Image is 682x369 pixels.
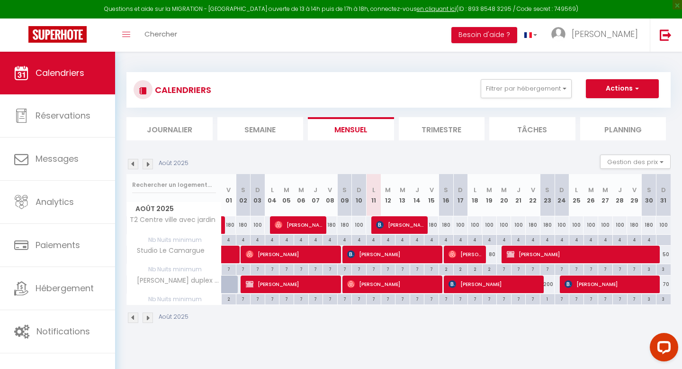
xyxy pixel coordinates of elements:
[424,235,439,244] div: 4
[367,235,381,244] div: 4
[444,185,448,194] abbr: S
[489,117,575,140] li: Tâches
[540,216,555,234] div: 180
[555,216,569,234] div: 100
[483,294,497,303] div: 7
[308,174,323,216] th: 07
[424,294,439,303] div: 7
[367,264,381,273] div: 7
[395,174,410,216] th: 13
[308,117,394,140] li: Mensuel
[511,216,526,234] div: 100
[584,294,598,303] div: 7
[275,216,323,234] span: [PERSON_NAME]
[656,264,671,273] div: 3
[367,294,381,303] div: 7
[279,235,294,244] div: 4
[314,185,317,194] abbr: J
[598,264,612,273] div: 7
[497,294,511,303] div: 7
[159,313,188,322] p: Août 2025
[399,117,485,140] li: Trimestre
[265,294,279,303] div: 7
[540,294,555,303] div: 1
[454,235,468,244] div: 4
[127,202,221,216] span: Août 2025
[517,185,520,194] abbr: J
[474,185,476,194] abbr: L
[613,235,627,244] div: 4
[555,235,569,244] div: 4
[309,235,323,244] div: 4
[555,294,569,303] div: 7
[226,185,231,194] abbr: V
[381,235,395,244] div: 4
[338,264,352,273] div: 7
[642,216,656,234] div: 180
[347,275,440,293] span: [PERSON_NAME]
[526,235,540,244] div: 4
[352,235,366,244] div: 4
[357,185,361,194] abbr: D
[569,264,583,273] div: 7
[656,246,671,263] div: 50
[451,27,517,43] button: Besoin d'aide ?
[236,174,251,216] th: 02
[128,246,207,256] span: Studio Le Camargue
[627,216,642,234] div: 180
[126,117,213,140] li: Journalier
[598,294,612,303] div: 7
[511,264,526,273] div: 7
[602,185,608,194] abbr: M
[222,294,236,303] div: 2
[36,67,84,79] span: Calendriers
[255,185,260,194] abbr: D
[279,294,294,303] div: 7
[583,216,598,234] div: 100
[439,235,453,244] div: 4
[424,174,439,216] th: 15
[36,110,90,121] span: Réservations
[526,216,540,234] div: 180
[497,174,511,216] th: 20
[511,235,526,244] div: 4
[449,245,483,263] span: ⁨[PERSON_NAME].⁩
[468,174,483,216] th: 18
[347,245,440,263] span: [PERSON_NAME]
[632,185,637,194] abbr: V
[385,185,391,194] abbr: M
[417,5,456,13] a: en cliquant ici
[439,216,453,234] div: 180
[501,185,507,194] abbr: M
[352,264,366,273] div: 7
[236,235,251,244] div: 4
[584,235,598,244] div: 4
[569,294,583,303] div: 7
[251,216,265,234] div: 100
[144,29,177,39] span: Chercher
[352,216,367,234] div: 100
[580,117,666,140] li: Planning
[294,264,308,273] div: 7
[540,174,555,216] th: 23
[128,276,223,286] span: [PERSON_NAME] duplex ***
[222,216,236,234] div: 180
[613,294,627,303] div: 7
[153,79,211,101] h3: CALENDRIERS
[338,235,352,244] div: 4
[222,264,236,273] div: 7
[137,18,184,52] a: Chercher
[482,246,497,263] div: 80
[642,294,656,303] div: 3
[381,294,395,303] div: 7
[468,235,482,244] div: 4
[551,27,565,41] img: ...
[628,264,642,273] div: 7
[531,185,535,194] abbr: V
[526,174,540,216] th: 22
[497,264,511,273] div: 7
[323,264,337,273] div: 7
[449,275,541,293] span: [PERSON_NAME]
[458,185,463,194] abbr: D
[656,276,671,293] div: 70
